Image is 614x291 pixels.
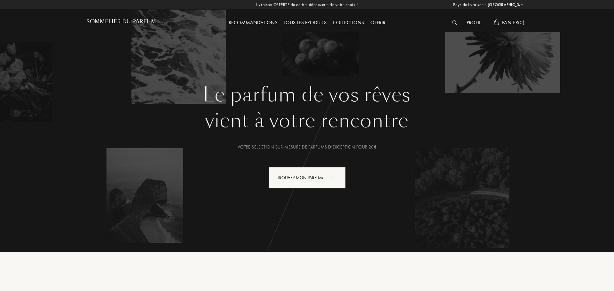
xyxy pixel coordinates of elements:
div: vient à votre rencontre [91,106,523,135]
a: Offrir [367,19,389,26]
img: cart_white.svg [494,19,499,25]
h1: Le parfum de vos rêves [91,83,523,106]
a: Sommelier du Parfum [86,19,156,27]
div: Trouver mon parfum [269,167,346,188]
span: Panier ( 0 ) [502,19,524,26]
div: Tous les produits [280,19,330,27]
a: Trouver mon parfumanimation [264,167,350,188]
a: Collections [330,19,367,26]
h1: Sommelier du Parfum [86,19,156,25]
a: Profil [463,19,484,26]
a: Recommandations [225,19,280,26]
div: Recommandations [225,19,280,27]
img: search_icn_white.svg [452,20,457,25]
div: Offrir [367,19,389,27]
div: Collections [330,19,367,27]
div: animation [330,171,343,184]
a: Tous les produits [280,19,330,26]
span: Pays de livraison : [453,2,486,8]
div: Votre selection sur-mesure de parfums d’exception pour 20€ [91,144,523,150]
div: Profil [463,19,484,27]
